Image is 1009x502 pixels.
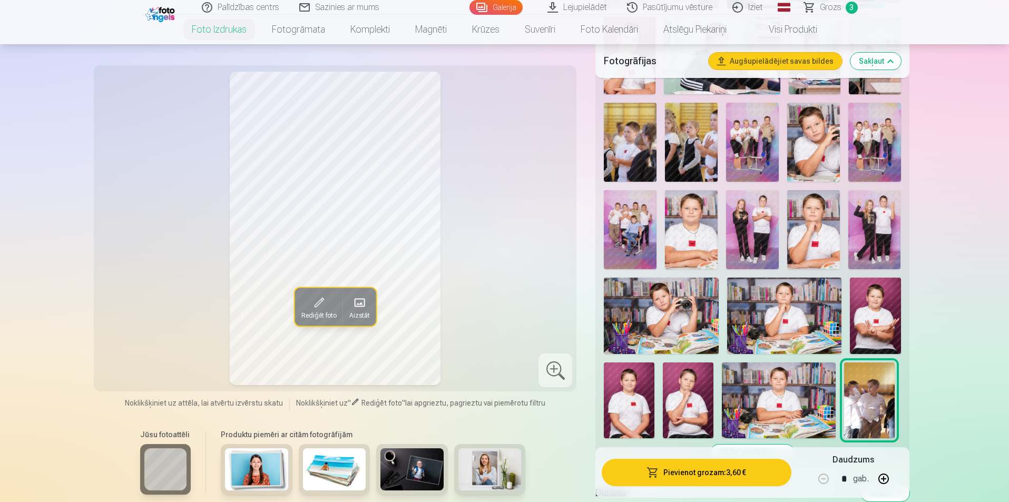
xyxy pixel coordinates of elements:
h6: Jūsu fotoattēli [140,429,191,440]
span: Noklikšķiniet uz [296,399,348,407]
button: Augšupielādējiet savas bildes [709,53,842,70]
a: Atslēgu piekariņi [651,15,739,44]
a: Suvenīri [512,15,568,44]
button: Pievienot grozam:3,60 € [602,459,791,486]
a: Magnēti [403,15,459,44]
span: Rediģēt foto [361,399,402,407]
button: Sakļaut [850,53,901,70]
span: Aizstāt [349,311,369,319]
a: Krūzes [459,15,512,44]
span: lai apgrieztu, pagrieztu vai piemērotu filtru [405,399,545,407]
span: " [402,399,405,407]
div: gab. [853,466,869,491]
a: Komplekti [338,15,403,44]
span: 3 [846,2,858,14]
a: Fotogrāmata [259,15,338,44]
a: Foto kalendāri [568,15,651,44]
span: Grozs [820,1,841,14]
button: Rediģēt foto [295,288,342,326]
button: Aizstāt [342,288,376,326]
a: Visi produkti [739,15,830,44]
h5: Daudzums [832,454,874,466]
span: Rediģēt foto [301,311,336,319]
h6: Produktu piemēri ar citām fotogrāfijām [217,429,530,440]
h5: Fotogrāfijas [604,54,700,68]
span: " [348,399,351,407]
span: Noklikšķiniet uz attēla, lai atvērtu izvērstu skatu [125,398,283,408]
a: Foto izdrukas [179,15,259,44]
button: Rādīt mazāk foto [711,445,794,459]
img: /fa1 [145,4,178,22]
